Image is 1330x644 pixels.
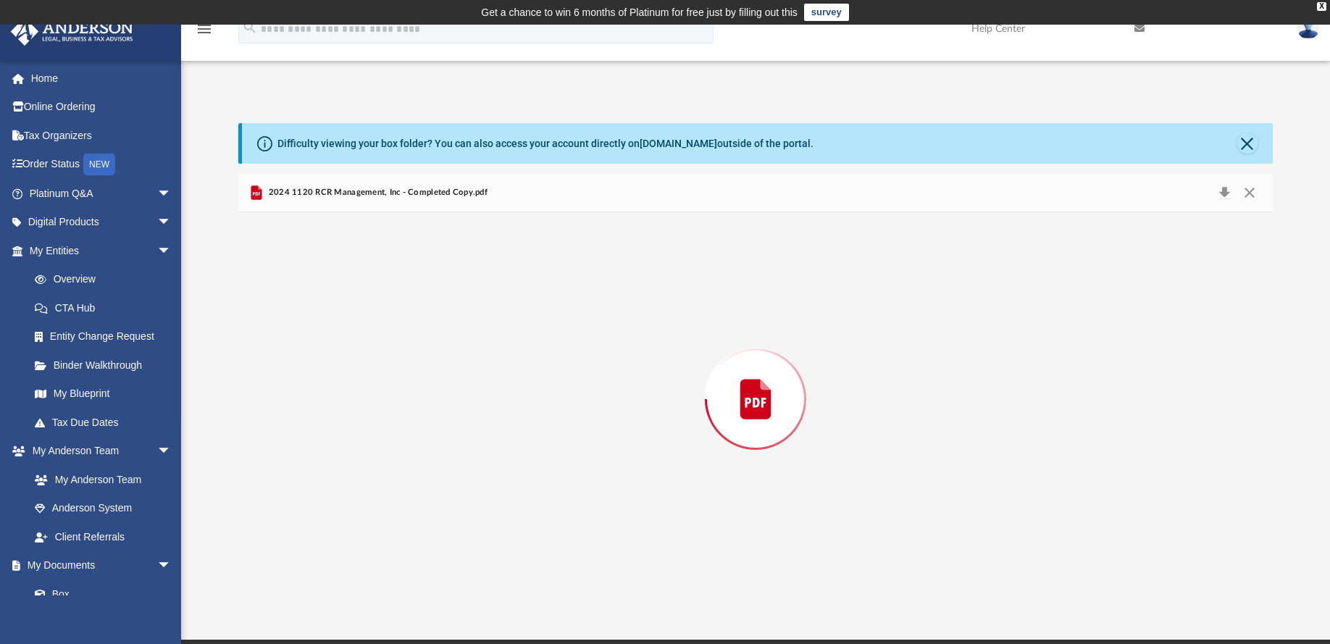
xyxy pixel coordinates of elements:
a: CTA Hub [20,293,193,322]
div: Get a chance to win 6 months of Platinum for free just by filling out this [481,4,798,21]
span: arrow_drop_down [157,236,186,266]
a: Home [10,64,193,93]
a: Order StatusNEW [10,150,193,180]
div: NEW [83,154,115,175]
span: arrow_drop_down [157,551,186,581]
a: Tax Due Dates [20,408,193,437]
button: Download [1211,183,1237,203]
a: Binder Walkthrough [20,351,193,380]
span: arrow_drop_down [157,179,186,209]
a: Platinum Q&Aarrow_drop_down [10,179,193,208]
a: My Anderson Teamarrow_drop_down [10,437,186,466]
span: 2024 1120 RCR Management, Inc - Completed Copy.pdf [265,186,488,199]
div: close [1317,2,1326,11]
a: menu [196,28,213,38]
a: survey [804,4,849,21]
div: Preview [238,174,1272,586]
i: search [242,20,258,35]
div: Difficulty viewing your box folder? You can also access your account directly on outside of the p... [277,136,814,151]
i: menu [196,20,213,38]
a: Online Ordering [10,93,193,122]
a: Anderson System [20,494,186,523]
button: Close [1237,133,1258,154]
span: arrow_drop_down [157,208,186,238]
a: Digital Productsarrow_drop_down [10,208,193,237]
img: Anderson Advisors Platinum Portal [7,17,138,46]
button: Close [1237,183,1263,203]
a: Tax Organizers [10,121,193,150]
a: [DOMAIN_NAME] [640,138,717,149]
a: My Blueprint [20,380,186,409]
span: arrow_drop_down [157,437,186,467]
a: Overview [20,265,193,294]
a: My Anderson Team [20,465,179,494]
a: Box [20,580,179,609]
a: My Documentsarrow_drop_down [10,551,186,580]
a: My Entitiesarrow_drop_down [10,236,193,265]
img: User Pic [1297,18,1319,39]
a: Entity Change Request [20,322,193,351]
a: Client Referrals [20,522,186,551]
